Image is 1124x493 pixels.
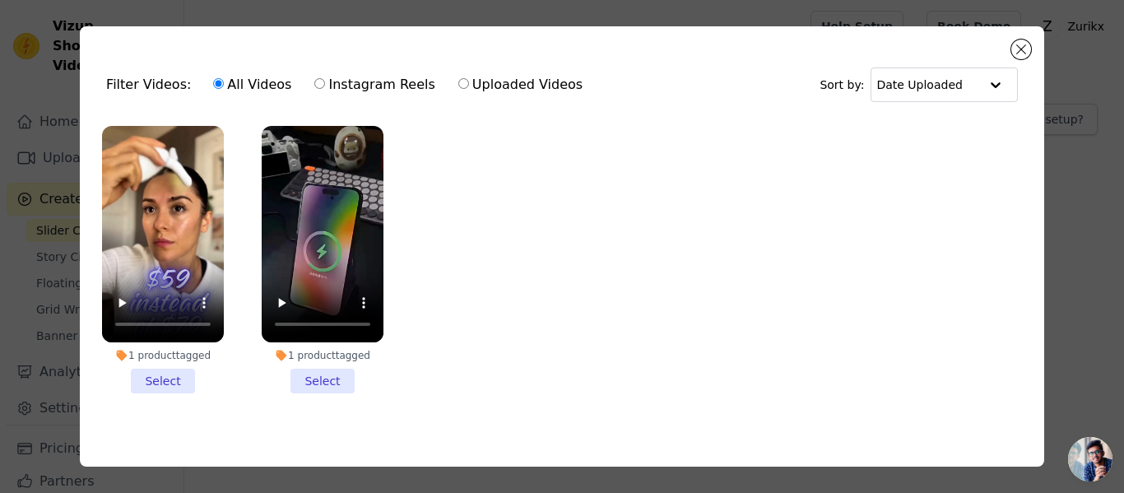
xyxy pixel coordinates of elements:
label: Instagram Reels [314,74,435,95]
button: Close modal [1011,40,1031,59]
label: All Videos [212,74,292,95]
div: Filter Videos: [106,66,592,104]
div: Sort by: [820,67,1018,102]
a: Open chat [1068,437,1112,481]
div: 1 product tagged [262,349,383,362]
div: 1 product tagged [102,349,224,362]
label: Uploaded Videos [457,74,583,95]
